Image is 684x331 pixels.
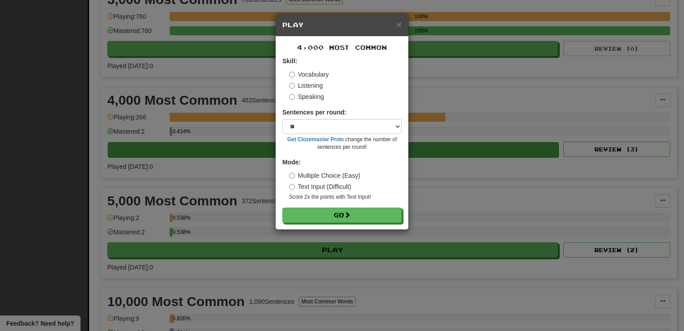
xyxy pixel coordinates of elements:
label: Vocabulary [289,70,329,79]
input: Listening [289,83,295,89]
h5: Play [282,20,402,29]
input: Multiple Choice (Easy) [289,173,295,179]
input: Speaking [289,94,295,100]
span: 4,000 Most Common [297,44,387,51]
small: Score 2x the points with Text Input ! [289,193,402,201]
label: Multiple Choice (Easy) [289,171,360,180]
small: to change the number of sentences per round! [282,136,402,151]
strong: Skill: [282,57,297,65]
a: Get Clozemaster Pro [287,136,339,143]
label: Sentences per round: [282,108,346,117]
label: Listening [289,81,323,90]
label: Text Input (Difficult) [289,182,351,191]
input: Vocabulary [289,72,295,78]
button: Go [282,208,402,223]
input: Text Input (Difficult) [289,184,295,190]
strong: Mode: [282,159,301,166]
button: Close [396,20,402,29]
label: Speaking [289,92,324,101]
span: × [396,19,402,29]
